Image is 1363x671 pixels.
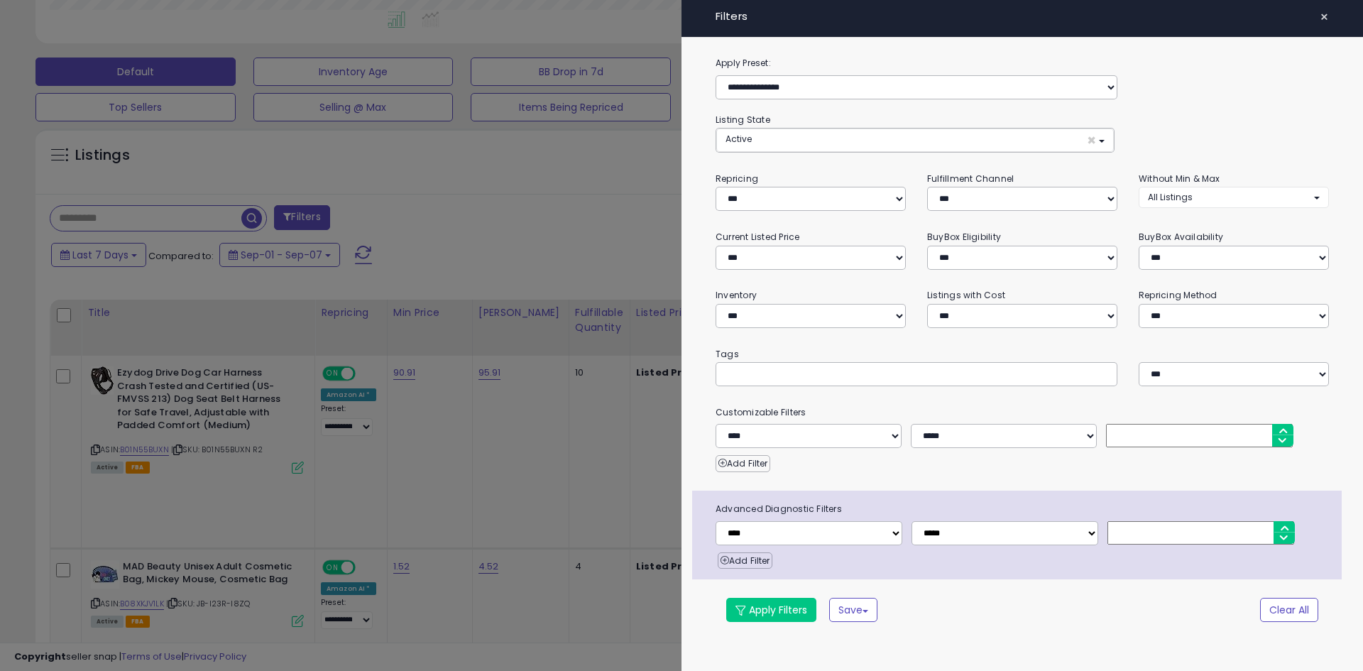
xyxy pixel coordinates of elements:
small: Repricing Method [1139,289,1217,301]
span: Advanced Diagnostic Filters [705,501,1342,517]
span: Active [726,133,752,145]
span: × [1087,133,1096,148]
button: Add Filter [718,552,772,569]
button: All Listings [1139,187,1329,207]
button: Add Filter [716,455,770,472]
small: BuyBox Availability [1139,231,1223,243]
small: BuyBox Eligibility [927,231,1001,243]
small: Repricing [716,173,758,185]
button: Apply Filters [726,598,816,622]
button: Clear All [1260,598,1318,622]
label: Apply Preset: [705,55,1340,71]
h4: Filters [716,11,1329,23]
small: Without Min & Max [1139,173,1220,185]
span: × [1320,7,1329,27]
span: All Listings [1148,191,1193,203]
small: Listing State [716,114,770,126]
button: Save [829,598,877,622]
small: Listings with Cost [927,289,1005,301]
small: Fulfillment Channel [927,173,1014,185]
small: Inventory [716,289,757,301]
button: × [1314,7,1335,27]
button: Active × [716,129,1114,152]
small: Tags [705,347,1340,362]
small: Current Listed Price [716,231,799,243]
small: Customizable Filters [705,405,1340,420]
